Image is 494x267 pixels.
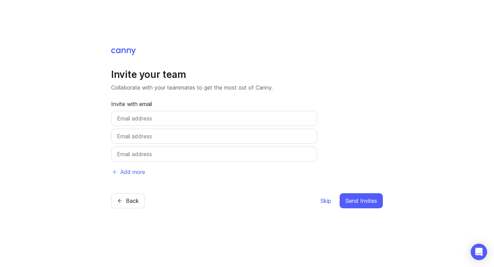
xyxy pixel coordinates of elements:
div: Open Intercom Messenger [471,244,487,260]
button: Skip [320,193,331,208]
h1: Invite your team [111,68,383,81]
input: Email address [117,114,311,123]
input: Email address [117,132,311,140]
input: Email address [117,150,311,158]
button: Send Invites [340,193,383,208]
span: Send Invites [345,197,377,205]
span: Back [126,197,139,205]
button: Add more [111,164,145,179]
p: Invite with email [111,100,317,108]
p: Collaborate with your teammates to get the most out of Canny. [111,83,383,92]
img: Canny Home [111,48,136,55]
span: Skip [320,197,331,205]
span: Add more [120,168,145,176]
button: Back [111,193,145,208]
